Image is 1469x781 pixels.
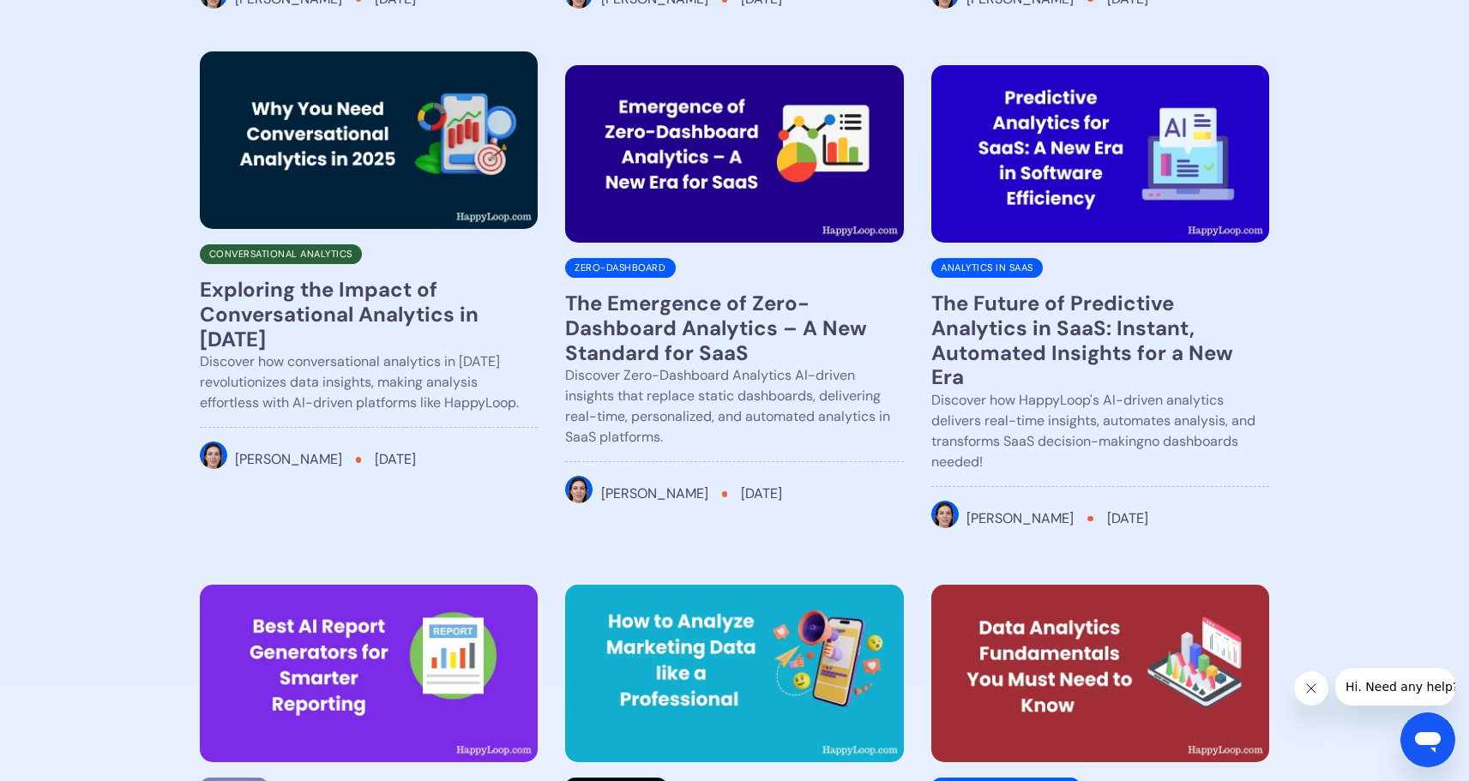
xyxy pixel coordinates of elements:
[1294,671,1328,706] iframe: Close message
[966,508,1074,529] div: [PERSON_NAME]
[931,585,1270,762] img: Data Analytics Fundamentals
[931,65,1270,243] img: Predictive Analytics
[741,484,782,504] div: [DATE]
[1107,508,1148,529] div: [DATE]
[235,449,342,470] div: [PERSON_NAME]
[200,51,539,229] img: Conversational Analytics
[200,351,539,413] p: Discover how conversational analytics in [DATE] revolutionizes data insights, making analysis eff...
[200,585,539,762] img: AI Report Generators
[601,484,708,504] div: [PERSON_NAME]
[565,365,904,448] p: Discover Zero-Dashboard Analytics AI-driven insights that replace static dashboards, delivering r...
[931,390,1270,472] p: Discover how HappyLoop's AI-driven analytics delivers real-time insights, automates analysis, and...
[200,442,227,469] img: Ariana J.
[565,476,593,503] img: Ariana J.
[1400,712,1455,767] iframe: Button to launch messaging window
[565,258,675,278] div: Zero-Dashboard
[10,12,123,26] span: Hi. Need any help?
[200,244,362,264] div: Conversational Analytics
[565,585,904,762] img: Analyze Marketing Data
[565,65,904,243] img: Zero-Dashboard Analytics
[931,278,1270,557] a: The Future of Predictive Analytics in SaaS: Instant, Automated Insights for a New EraDiscover how...
[1335,668,1455,706] iframe: Message from company
[565,291,904,365] h3: The Emergence of Zero-Dashboard Analytics – A New Standard for SaaS
[200,278,539,351] h3: Exploring the Impact of Conversational Analytics in [DATE]
[375,449,416,470] div: [DATE]
[200,264,539,498] a: Exploring the Impact of Conversational Analytics in [DATE]Discover how conversational analytics i...
[931,291,1270,390] h3: The Future of Predictive Analytics in SaaS: Instant, Automated Insights for a New Era
[931,258,1043,278] div: Analytics in SaaS
[931,501,959,528] img: Ariana J.
[565,278,904,532] a: The Emergence of Zero-Dashboard Analytics – A New Standard for SaaSDiscover Zero-Dashboard Analyt...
